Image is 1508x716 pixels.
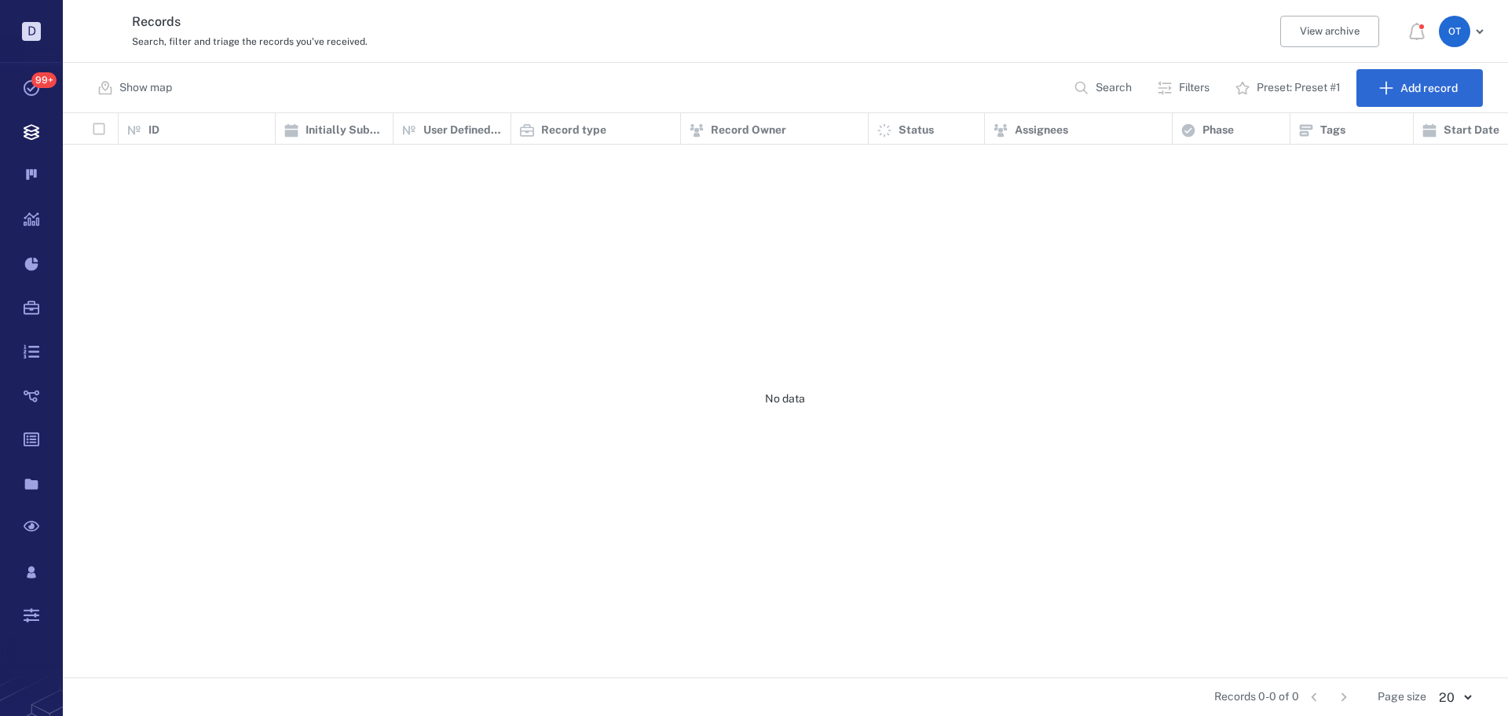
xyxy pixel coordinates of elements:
[132,36,368,47] span: Search, filter and triage the records you've received.
[119,80,172,96] p: Show map
[1378,689,1426,705] span: Page size
[899,123,934,138] p: Status
[88,69,185,107] button: Show map
[306,123,385,138] p: Initially Submitted Date
[1439,16,1489,47] button: OT
[1064,69,1144,107] button: Search
[711,123,786,138] p: Record Owner
[1444,123,1499,138] p: Start Date
[63,145,1507,653] div: No data
[1299,685,1359,710] nav: pagination navigation
[1225,69,1353,107] button: Preset: Preset #1
[1214,689,1299,705] span: Records 0-0 of 0
[132,13,1028,31] h3: Records
[423,123,503,138] p: User Defined ID
[1147,69,1222,107] button: Filters
[1280,16,1379,47] button: View archive
[1426,688,1483,707] div: 20
[31,72,57,88] span: 99+
[148,123,159,138] p: ID
[1320,123,1345,138] p: Tags
[1096,80,1132,96] p: Search
[1179,80,1210,96] p: Filters
[1356,69,1483,107] button: Add record
[541,123,606,138] p: Record type
[1439,16,1470,47] div: O T
[1202,123,1234,138] p: Phase
[22,22,41,41] p: D
[1015,123,1068,138] p: Assignees
[1257,80,1341,96] p: Preset: Preset #1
